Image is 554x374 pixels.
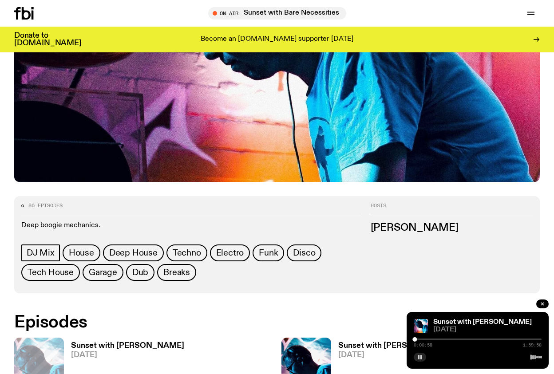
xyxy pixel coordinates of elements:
[166,244,207,261] a: Techno
[109,248,158,258] span: Deep House
[414,319,428,333] img: Simon Caldwell stands side on, looking downwards. He has headphones on. Behind him is a brightly ...
[414,343,432,347] span: 0:00:58
[210,244,250,261] a: Electro
[14,315,362,331] h2: Episodes
[259,248,278,258] span: Funk
[523,343,542,347] span: 1:59:58
[371,223,533,233] h3: [PERSON_NAME]
[216,248,244,258] span: Electro
[21,221,362,230] p: Deep boogie mechanics.
[201,35,353,43] p: Become an [DOMAIN_NAME] supporter [DATE]
[28,268,74,277] span: Tech House
[126,264,154,281] a: Dub
[21,264,80,281] a: Tech House
[173,248,201,258] span: Techno
[338,351,451,359] span: [DATE]
[63,244,100,261] a: House
[208,7,346,20] button: On AirSunset with Bare Necessities
[433,327,542,333] span: [DATE]
[69,248,94,258] span: House
[21,244,60,261] a: DJ Mix
[83,264,123,281] a: Garage
[28,203,63,208] span: 86 episodes
[293,248,315,258] span: Disco
[71,342,184,350] h3: Sunset with [PERSON_NAME]
[338,342,451,350] h3: Sunset with [PERSON_NAME]
[157,264,196,281] a: Breaks
[89,268,117,277] span: Garage
[27,248,55,258] span: DJ Mix
[287,244,321,261] a: Disco
[14,32,81,47] h3: Donate to [DOMAIN_NAME]
[71,351,184,359] span: [DATE]
[103,244,164,261] a: Deep House
[132,268,148,277] span: Dub
[163,268,190,277] span: Breaks
[433,319,532,326] a: Sunset with [PERSON_NAME]
[253,244,284,261] a: Funk
[371,203,533,214] h2: Hosts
